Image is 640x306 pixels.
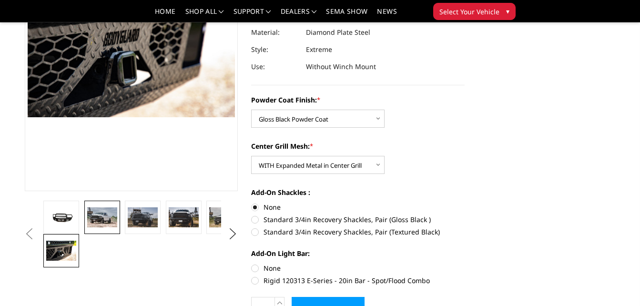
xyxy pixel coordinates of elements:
img: 2010-2018 Ram 2500-3500 - FT Series - Extreme Front Bumper [87,207,117,227]
span: ▾ [506,6,509,16]
label: Center Grill Mesh: [251,141,465,151]
a: Home [155,8,175,22]
label: Standard 3/4in Recovery Shackles, Pair (Gloss Black ) [251,214,465,224]
a: Dealers [281,8,317,22]
a: SEMA Show [326,8,367,22]
dd: Diamond Plate Steel [306,24,370,41]
dt: Material: [251,24,299,41]
dd: Without Winch Mount [306,58,376,75]
a: shop all [185,8,224,22]
label: Add-On Shackles : [251,187,465,197]
label: None [251,202,465,212]
button: Previous [22,227,37,241]
img: 2010-2018 Ram 2500-3500 - FT Series - Extreme Front Bumper [46,241,76,261]
button: Next [226,227,240,241]
label: None [251,263,465,273]
label: Powder Coat Finish: [251,95,465,105]
iframe: Chat Widget [592,260,640,306]
dd: Extreme [306,41,332,58]
dt: Style: [251,41,299,58]
label: Rigid 120313 E-Series - 20in Bar - Spot/Flood Combo [251,275,465,286]
button: Select Your Vehicle [433,3,516,20]
img: 2010-2018 Ram 2500-3500 - FT Series - Extreme Front Bumper [169,207,199,227]
label: Standard 3/4in Recovery Shackles, Pair (Textured Black) [251,227,465,237]
img: 2010-2018 Ram 2500-3500 - FT Series - Extreme Front Bumper [128,207,158,227]
label: Add-On Light Bar: [251,248,465,258]
img: 2010-2018 Ram 2500-3500 - FT Series - Extreme Front Bumper [46,211,76,224]
img: 2010-2018 Ram 2500-3500 - FT Series - Extreme Front Bumper [209,207,239,227]
dt: Use: [251,58,299,75]
span: Select Your Vehicle [439,7,499,17]
a: Support [234,8,271,22]
a: News [377,8,396,22]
